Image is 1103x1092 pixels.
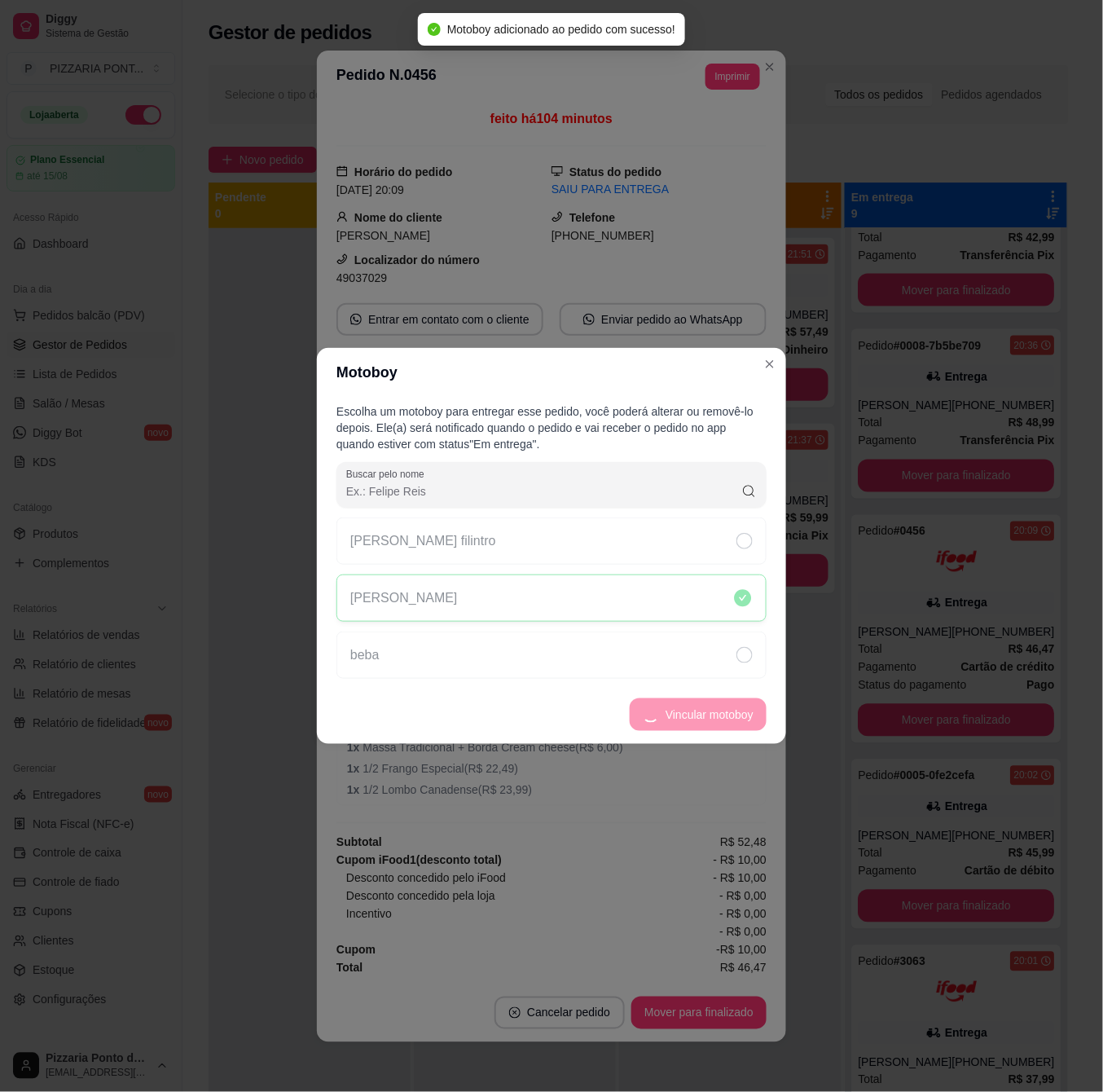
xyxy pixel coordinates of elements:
[350,588,458,608] p: [PERSON_NAME]
[350,531,496,551] p: [PERSON_NAME] filintro
[350,645,380,665] p: beba
[757,351,783,377] button: Close
[336,403,767,452] p: Escolha um motoboy para entregar esse pedido, você poderá alterar ou removê-lo depois. Ele(a) ser...
[346,468,430,482] label: Buscar pelo nome
[317,348,786,397] header: Motoboy
[447,23,675,36] span: Motoboy adicionado ao pedido com sucesso!
[346,483,741,500] input: Buscar pelo nome
[428,23,441,36] span: check-circle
